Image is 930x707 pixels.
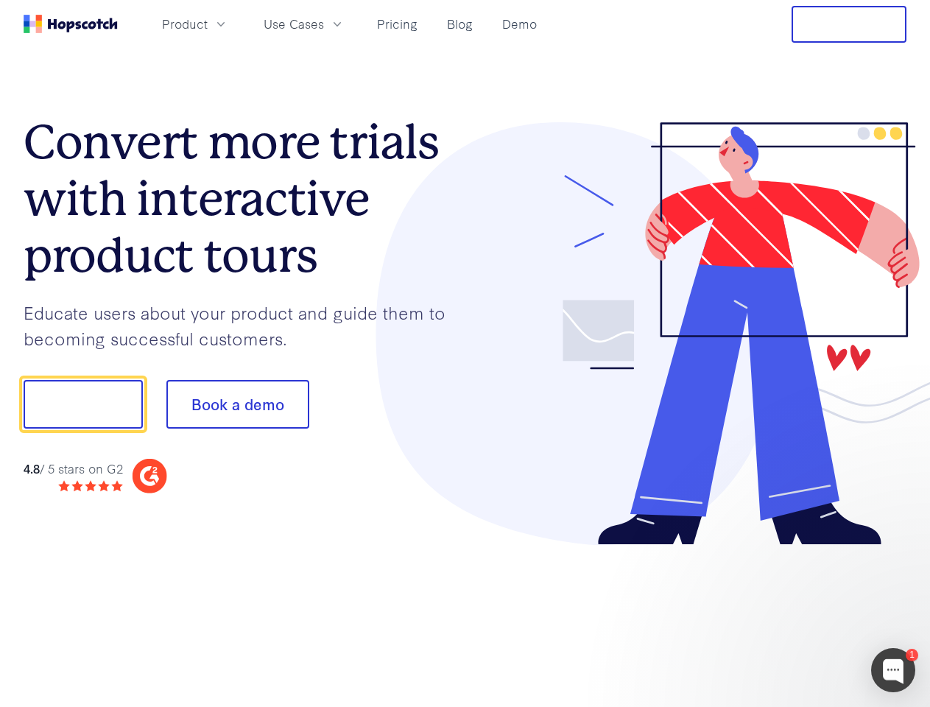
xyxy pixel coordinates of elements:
button: Show me! [24,380,143,429]
a: Home [24,15,118,33]
button: Free Trial [792,6,906,43]
div: 1 [906,649,918,661]
h1: Convert more trials with interactive product tours [24,114,465,284]
span: Use Cases [264,15,324,33]
a: Pricing [371,12,423,36]
button: Use Cases [255,12,353,36]
a: Demo [496,12,543,36]
a: Blog [441,12,479,36]
button: Product [153,12,237,36]
span: Product [162,15,208,33]
strong: 4.8 [24,460,40,476]
button: Book a demo [166,380,309,429]
div: / 5 stars on G2 [24,460,123,478]
p: Educate users about your product and guide them to becoming successful customers. [24,300,465,351]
